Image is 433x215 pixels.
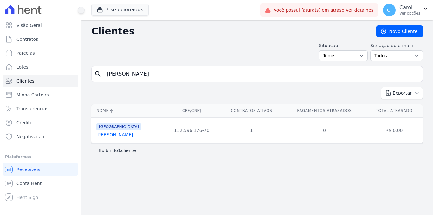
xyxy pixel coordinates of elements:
span: Conta Hent [16,180,42,187]
div: Plataformas [5,153,76,161]
th: CPF/CNPJ [164,104,220,117]
span: C. [387,8,391,12]
b: 1 [118,148,121,153]
span: [GEOGRAPHIC_DATA] [96,123,141,130]
td: R$ 0,00 [365,117,423,143]
h2: Clientes [91,26,366,37]
input: Buscar por nome, CPF ou e-mail [103,68,420,80]
a: Conta Hent [3,177,78,190]
span: Você possui fatura(s) em atraso. [274,7,373,14]
button: 7 selecionados [91,4,149,16]
span: Negativação [16,133,44,140]
span: Parcelas [16,50,35,56]
th: Total Atrasado [365,104,423,117]
a: Lotes [3,61,78,73]
span: Contratos [16,36,38,42]
p: Ver opções [399,11,420,16]
span: Transferências [16,106,48,112]
a: Ver detalhes [346,8,373,13]
a: [PERSON_NAME] [96,132,133,137]
span: Crédito [16,120,33,126]
button: C. Carol . Ver opções [378,1,433,19]
a: Negativação [3,130,78,143]
p: Exibindo cliente [99,147,136,154]
span: Visão Geral [16,22,42,28]
th: Pagamentos Atrasados [283,104,365,117]
button: Exportar [381,87,423,99]
td: 1 [220,117,283,143]
th: Nome [91,104,164,117]
th: Contratos Ativos [220,104,283,117]
a: Contratos [3,33,78,46]
a: Visão Geral [3,19,78,32]
a: Parcelas [3,47,78,59]
a: Clientes [3,75,78,87]
span: Lotes [16,64,29,70]
a: Recebíveis [3,163,78,176]
td: 112.596.176-70 [164,117,220,143]
td: 0 [283,117,365,143]
span: Clientes [16,78,34,84]
p: Carol . [399,4,420,11]
a: Novo Cliente [376,25,423,37]
label: Situação: [319,42,368,49]
span: Minha Carteira [16,92,49,98]
a: Crédito [3,116,78,129]
span: Recebíveis [16,166,40,173]
a: Transferências [3,102,78,115]
a: Minha Carteira [3,89,78,101]
i: search [94,70,102,78]
label: Situação do e-mail: [370,42,423,49]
